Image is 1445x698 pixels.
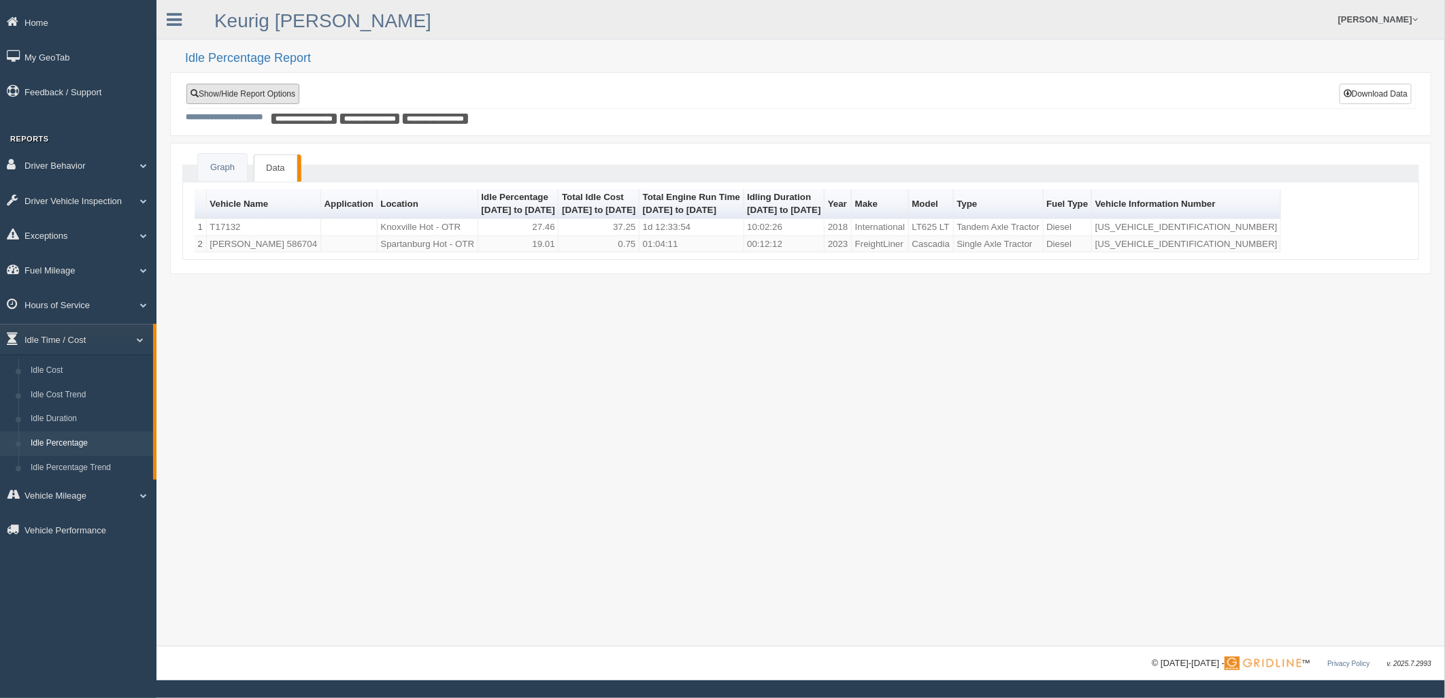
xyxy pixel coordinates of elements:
[954,189,1044,219] th: Sort column
[378,236,478,253] td: Spartanburg Hot - OTR
[24,431,153,456] a: Idle Percentage
[195,219,207,236] td: 1
[744,189,825,219] th: Sort column
[478,219,559,236] td: 27.46
[1387,660,1431,667] span: v. 2025.7.2993
[559,236,640,253] td: 0.75
[378,189,478,219] th: Sort column
[1044,219,1093,236] td: Diesel
[1092,189,1281,219] th: Sort column
[559,219,640,236] td: 37.25
[1044,236,1093,253] td: Diesel
[1092,219,1281,236] td: [US_VEHICLE_IDENTIFICATION_NUMBER]
[852,219,909,236] td: International
[640,219,744,236] td: 1d 12:33:54
[744,219,825,236] td: 10:02:26
[24,359,153,383] a: Idle Cost
[852,189,909,219] th: Sort column
[207,189,321,219] th: Sort column
[321,189,378,219] th: Sort column
[640,236,744,253] td: 01:04:11
[1327,660,1369,667] a: Privacy Policy
[852,236,909,253] td: FreightLiner
[825,219,852,236] td: 2018
[825,236,852,253] td: 2023
[254,154,297,182] a: Data
[1092,236,1281,253] td: [US_VEHICLE_IDENTIFICATION_NUMBER]
[640,189,744,219] th: Sort column
[198,154,247,182] a: Graph
[1225,657,1301,670] img: Gridline
[1152,657,1431,671] div: © [DATE]-[DATE] - ™
[24,456,153,480] a: Idle Percentage Trend
[185,52,1431,65] h2: Idle Percentage Report
[909,236,954,253] td: Cascadia
[1044,189,1093,219] th: Sort column
[24,407,153,431] a: Idle Duration
[1340,84,1412,104] button: Download Data
[478,236,559,253] td: 19.01
[825,189,852,219] th: Sort column
[744,236,825,253] td: 00:12:12
[909,219,954,236] td: LT625 LT
[954,236,1044,253] td: Single Axle Tractor
[24,383,153,408] a: Idle Cost Trend
[207,236,321,253] td: [PERSON_NAME] 586704
[378,219,478,236] td: Knoxville Hot - OTR
[954,219,1044,236] td: Tandem Axle Tractor
[909,189,954,219] th: Sort column
[186,84,299,104] a: Show/Hide Report Options
[214,10,431,31] a: Keurig [PERSON_NAME]
[195,236,207,253] td: 2
[207,219,321,236] td: T17132
[559,189,640,219] th: Sort column
[478,189,559,219] th: Sort column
